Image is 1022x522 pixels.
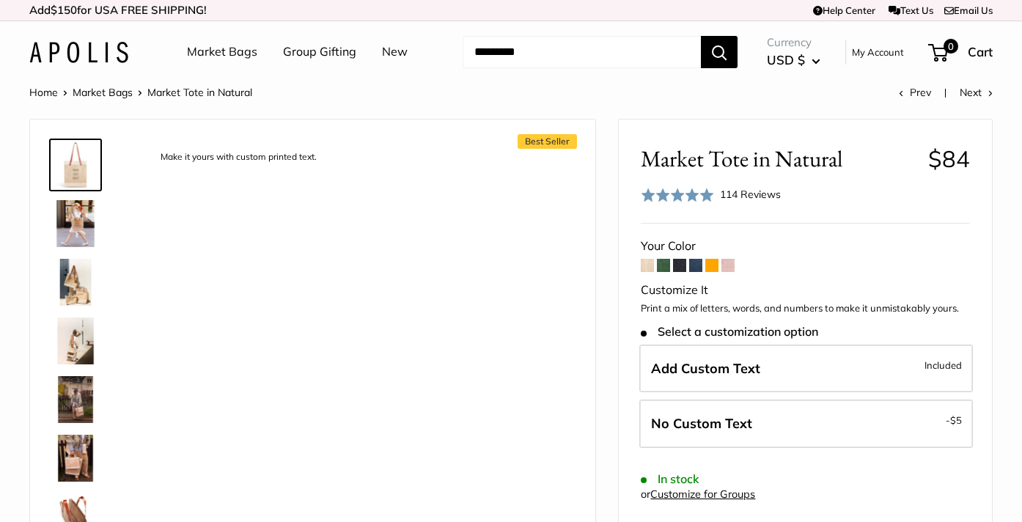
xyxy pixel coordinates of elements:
[49,256,102,309] a: description_The Original Market bag in its 4 native styles
[29,42,128,63] img: Apolis
[641,145,916,172] span: Market Tote in Natural
[49,139,102,191] a: description_Make it yours with custom printed text.
[153,147,324,167] div: Make it yours with custom printed text.
[641,472,699,486] span: In stock
[52,200,99,247] img: Market Tote in Natural
[49,197,102,250] a: Market Tote in Natural
[52,376,99,423] img: Market Tote in Natural
[29,86,58,99] a: Home
[49,373,102,426] a: Market Tote in Natural
[944,4,993,16] a: Email Us
[930,40,993,64] a: 0 Cart
[899,86,931,99] a: Prev
[641,485,755,504] div: or
[639,400,973,448] label: Leave Blank
[641,325,817,339] span: Select a customization option
[147,86,252,99] span: Market Tote in Natural
[924,356,962,374] span: Included
[49,315,102,367] a: description_Effortless style that elevates every moment
[767,32,820,53] span: Currency
[463,36,701,68] input: Search...
[49,432,102,485] a: Market Tote in Natural
[701,36,738,68] button: Search
[720,188,781,201] span: 114 Reviews
[852,43,904,61] a: My Account
[944,39,958,54] span: 0
[52,141,99,188] img: description_Make it yours with custom printed text.
[52,435,99,482] img: Market Tote in Natural
[767,48,820,72] button: USD $
[51,3,77,17] span: $150
[928,144,970,173] span: $84
[767,52,805,67] span: USD $
[382,41,408,63] a: New
[639,345,973,393] label: Add Custom Text
[960,86,993,99] a: Next
[641,301,970,316] p: Print a mix of letters, words, and numbers to make it unmistakably yours.
[950,414,962,426] span: $5
[889,4,933,16] a: Text Us
[650,488,755,501] a: Customize for Groups
[52,317,99,364] img: description_Effortless style that elevates every moment
[283,41,356,63] a: Group Gifting
[968,44,993,59] span: Cart
[651,415,752,432] span: No Custom Text
[187,41,257,63] a: Market Bags
[52,259,99,306] img: description_The Original Market bag in its 4 native styles
[518,134,577,149] span: Best Seller
[946,411,962,429] span: -
[73,86,133,99] a: Market Bags
[641,279,970,301] div: Customize It
[651,360,760,377] span: Add Custom Text
[813,4,875,16] a: Help Center
[29,83,252,102] nav: Breadcrumb
[641,235,970,257] div: Your Color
